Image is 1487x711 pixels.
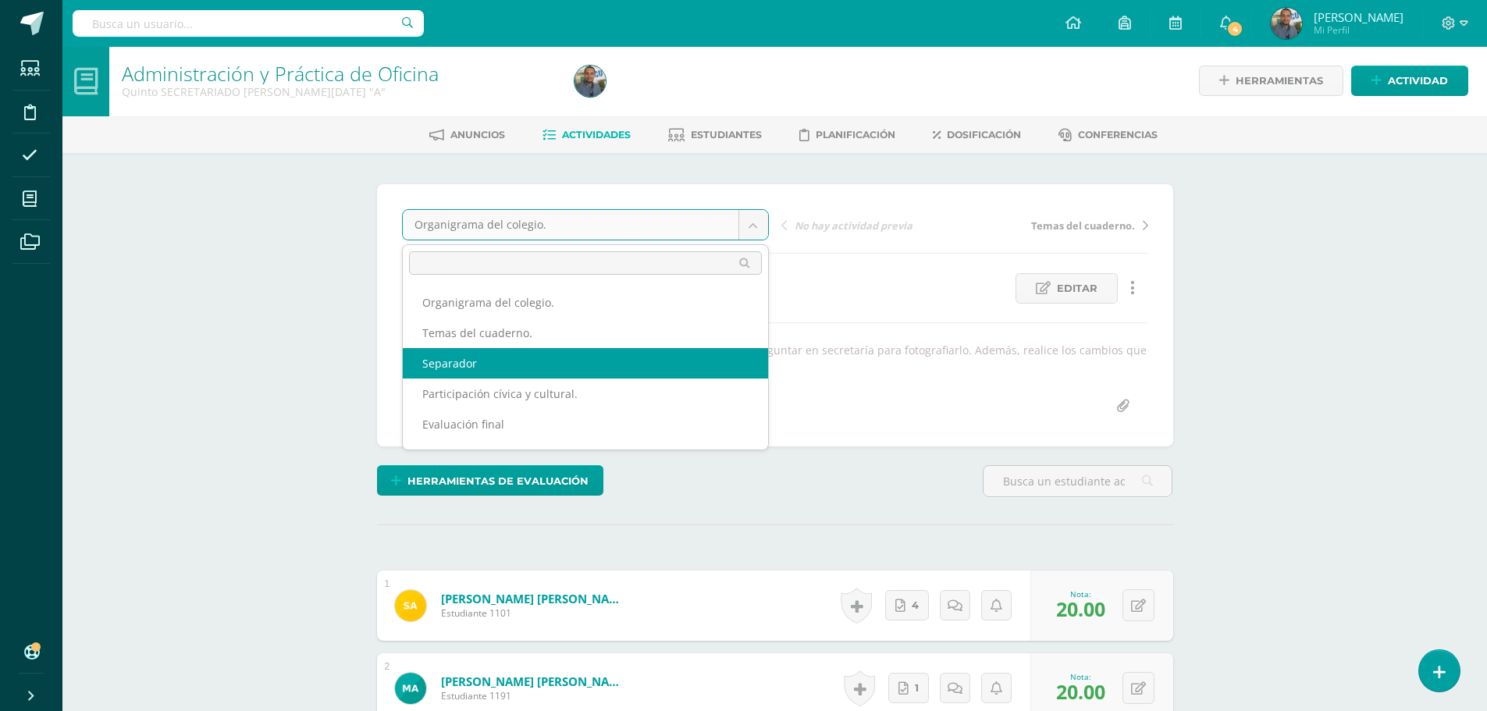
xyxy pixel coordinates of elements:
[403,287,768,318] div: Organigrama del colegio.
[403,318,768,348] div: Temas del cuaderno.
[403,439,768,470] div: Afectivo
[403,348,768,379] div: Separador
[403,409,768,439] div: Evaluación final
[403,379,768,409] div: Participación cívica y cultural.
